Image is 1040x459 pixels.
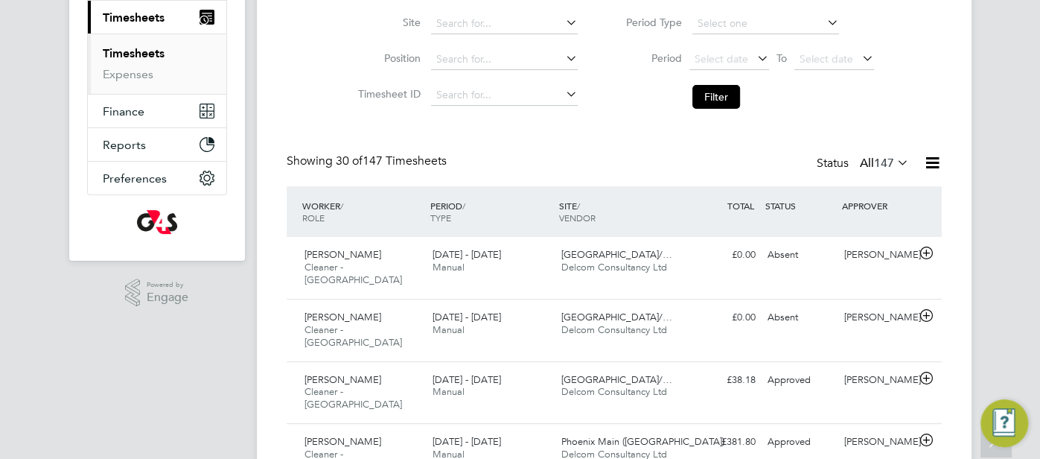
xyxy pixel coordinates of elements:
[684,368,762,393] div: £38.18
[304,385,402,411] span: Cleaner - [GEOGRAPHIC_DATA]
[87,210,227,234] a: Go to home page
[88,95,226,127] button: Finance
[304,261,402,286] span: Cleaner - [GEOGRAPHIC_DATA]
[433,373,501,386] span: [DATE] - [DATE]
[304,435,381,448] span: [PERSON_NAME]
[980,399,1028,447] button: Engage Resource Center
[817,153,912,174] div: Status
[684,306,762,330] div: £0.00
[125,279,188,307] a: Powered byEngage
[772,48,791,68] span: To
[103,67,153,81] a: Expenses
[137,210,177,234] img: g4s-logo-retina.png
[431,85,578,106] input: Search for...
[427,192,555,231] div: PERIOD
[336,153,363,168] span: 30 of
[727,200,754,212] span: TOTAL
[561,385,667,398] span: Delcom Consultancy Ltd
[433,435,501,448] span: [DATE] - [DATE]
[103,46,165,60] a: Timesheets
[762,243,839,268] div: Absent
[287,153,450,169] div: Showing
[559,212,596,224] span: VENDOR
[838,430,916,455] div: [PERSON_NAME]
[577,200,580,212] span: /
[433,385,465,398] span: Manual
[354,16,421,29] label: Site
[304,248,381,261] span: [PERSON_NAME]
[684,430,762,455] div: £381.80
[88,128,226,161] button: Reports
[561,311,672,323] span: [GEOGRAPHIC_DATA]/…
[304,311,381,323] span: [PERSON_NAME]
[88,1,226,34] button: Timesheets
[103,171,167,186] span: Preferences
[103,138,146,152] span: Reports
[561,435,724,448] span: Phoenix Main ([GEOGRAPHIC_DATA])
[838,368,916,393] div: [PERSON_NAME]
[462,200,465,212] span: /
[692,85,740,109] button: Filter
[299,192,427,231] div: WORKER
[433,323,465,336] span: Manual
[695,52,748,66] span: Select date
[340,200,343,212] span: /
[430,212,451,224] span: TYPE
[860,156,909,171] label: All
[304,373,381,386] span: [PERSON_NAME]
[762,430,839,455] div: Approved
[354,87,421,101] label: Timesheet ID
[561,261,667,273] span: Delcom Consultancy Ltd
[762,368,839,393] div: Approved
[433,311,501,323] span: [DATE] - [DATE]
[838,192,916,219] div: APPROVER
[874,156,894,171] span: 147
[838,243,916,268] div: [PERSON_NAME]
[684,243,762,268] div: £0.00
[433,261,465,273] span: Manual
[800,52,853,66] span: Select date
[88,162,226,194] button: Preferences
[692,13,839,34] input: Select one
[103,104,144,118] span: Finance
[147,279,188,291] span: Powered by
[615,16,682,29] label: Period Type
[561,373,672,386] span: [GEOGRAPHIC_DATA]/…
[88,34,226,94] div: Timesheets
[762,306,839,330] div: Absent
[147,291,188,304] span: Engage
[431,49,578,70] input: Search for...
[103,10,165,25] span: Timesheets
[304,323,402,349] span: Cleaner - [GEOGRAPHIC_DATA]
[302,212,325,224] span: ROLE
[762,192,839,219] div: STATUS
[555,192,684,231] div: SITE
[838,306,916,330] div: [PERSON_NAME]
[354,51,421,65] label: Position
[615,51,682,65] label: Period
[336,153,447,168] span: 147 Timesheets
[561,323,667,336] span: Delcom Consultancy Ltd
[561,248,672,261] span: [GEOGRAPHIC_DATA]/…
[431,13,578,34] input: Search for...
[433,248,501,261] span: [DATE] - [DATE]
